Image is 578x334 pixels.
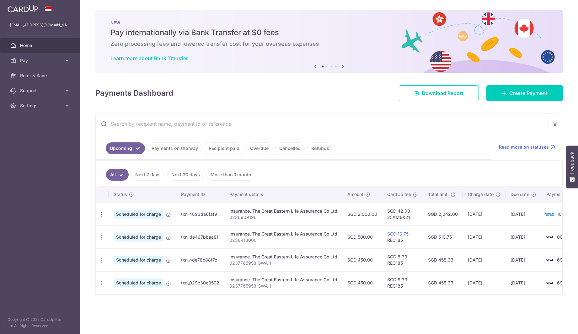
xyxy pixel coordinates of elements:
p: NEW [110,20,548,25]
td: [DATE] [463,225,506,248]
td: SGD 8.33 REC185 [382,248,423,271]
td: [DATE] [463,271,506,294]
div: Insurance. The Great Eastern Life Assurance Co Ltd [229,254,337,260]
a: Upcoming [106,142,145,154]
span: Scheduled for charge [114,233,163,241]
a: All [106,169,129,181]
td: [DATE] [506,203,541,225]
button: Feedback - Show survey [566,146,578,188]
a: Payments on the way [147,142,202,154]
span: 1002 [557,211,567,217]
a: Recipient paid [205,142,244,154]
a: Create Payment [486,85,563,101]
td: txn_4893da6faf9 [176,203,224,225]
td: txn_029c30e0502 [176,271,224,294]
a: Learn more about Bank Transfer [110,55,188,61]
a: Next 7 days [131,169,165,181]
p: [EMAIL_ADDRESS][DOMAIN_NAME] [10,22,70,28]
td: [DATE] [506,248,541,271]
td: [DATE] [506,225,541,248]
td: SGD 8.33 REC185 [382,271,423,294]
td: [DATE] [506,271,541,294]
p: 0237765958 GWA 1 [229,283,337,289]
span: Status [114,191,127,198]
input: Search by recipient name, payment id or reference [96,114,548,134]
span: 6918 [557,280,567,285]
div: Insurance. The Great Eastern Life Assurance Co Ltd [229,277,337,283]
a: Cancelled [275,142,305,154]
span: Amount [347,191,363,198]
span: Download Report [422,89,463,97]
td: SGD 42.00 25AMEX21 [382,203,423,225]
h6: Zero processing fees and lowered transfer cost for your overseas expenses [110,40,548,48]
img: Bank Card [543,210,556,218]
td: SGD 450.00 [342,271,382,294]
img: CardUp [8,5,38,13]
span: Create Payment [509,89,548,97]
span: Charge date [468,191,494,198]
h5: Pay internationally via Bank Transfer at $0 fees [110,28,548,38]
div: Insurance. The Great Eastern Life Assurance Co Ltd [229,231,337,237]
a: Next 30 days [167,169,204,181]
img: Bank transfer banner [95,10,563,73]
span: Feedback [569,152,575,174]
span: Scheduled for charge [114,278,163,287]
span: Support [20,87,62,94]
span: 6918 [557,257,567,262]
span: Home [20,42,62,49]
span: CardUp fee [387,191,411,198]
h4: Payments Dashboard [95,87,173,99]
td: SGD 2,042.00 [423,203,463,225]
span: Refer & Save [20,72,62,79]
td: [DATE] [463,203,506,225]
td: SGD 450.00 [342,248,382,271]
td: SGD 500.00 [342,225,382,248]
span: Read more on statuses [499,144,549,150]
span: Settings [20,103,62,109]
td: [DATE] [463,248,506,271]
div: Insurance. The Great Eastern Life Assurance Co Ltd [229,208,337,214]
td: SGD 510.75 [423,225,463,248]
span: Due date [511,191,529,198]
td: SGD 458.33 [423,248,463,271]
p: 0238413000 [229,237,337,243]
td: REC185 [382,225,423,248]
p: 0236909196 [229,214,337,220]
a: Refunds [307,142,333,154]
td: SGD 458.33 [423,271,463,294]
img: Bank Card [543,256,556,264]
td: SGD 2,000.00 [342,203,382,225]
span: Scheduled for charge [114,210,163,219]
span: Total amt. [428,191,449,198]
span: Pay [20,57,62,64]
td: txn_4de78c88f7c [176,248,224,271]
span: 0046 [557,234,568,240]
a: Download Report [399,85,479,101]
img: Bank Card [543,279,556,287]
a: More than 1 month [206,169,255,181]
a: Read more on statuses [499,144,555,150]
td: txn_de467bbaa81 [176,225,224,248]
img: Bank Card [543,233,556,241]
p: 0237765958 GWA 1 [229,260,337,266]
a: SGD 10.75 [387,231,409,236]
th: Payment details [224,186,342,203]
a: Overdue [246,142,273,154]
span: Scheduled for charge [114,256,163,264]
th: Payment ID [176,186,224,203]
